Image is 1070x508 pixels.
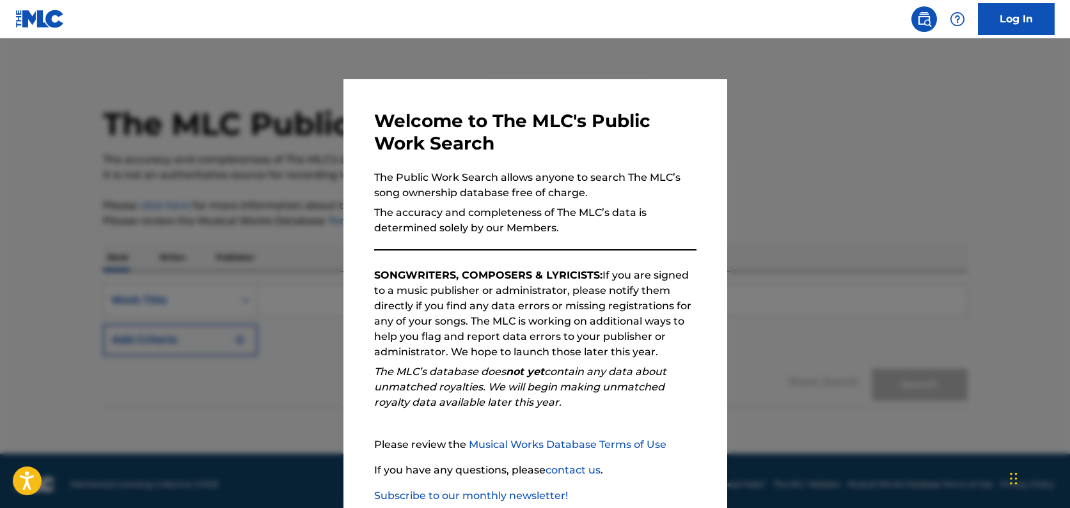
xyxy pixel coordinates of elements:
[546,464,601,476] a: contact us
[1010,459,1018,498] div: Drag
[469,438,666,450] a: Musical Works Database Terms of Use
[374,205,696,236] p: The accuracy and completeness of The MLC’s data is determined solely by our Members.
[374,437,696,452] p: Please review the
[374,268,696,360] p: If you are signed to a music publisher or administrator, please notify them directly if you find ...
[374,269,602,281] strong: SONGWRITERS, COMPOSERS & LYRICISTS:
[917,12,932,27] img: search
[374,489,568,502] a: Subscribe to our monthly newsletter!
[945,6,970,32] div: Help
[15,10,65,28] img: MLC Logo
[374,170,696,201] p: The Public Work Search allows anyone to search The MLC’s song ownership database free of charge.
[978,3,1055,35] a: Log In
[374,366,666,408] em: The MLC’s database does contain any data about unmatched royalties. We will begin making unmatche...
[374,110,696,155] h3: Welcome to The MLC's Public Work Search
[950,12,965,27] img: help
[1006,447,1070,508] iframe: Chat Widget
[911,6,937,32] a: Public Search
[374,463,696,478] p: If you have any questions, please .
[506,366,544,378] strong: not yet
